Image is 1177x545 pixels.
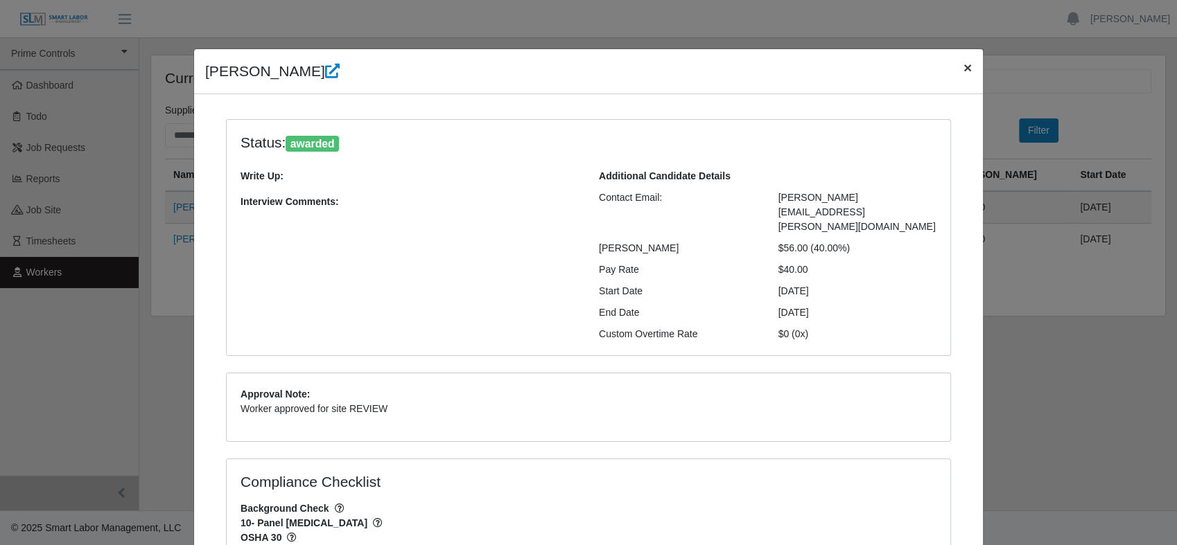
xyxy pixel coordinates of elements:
b: Write Up: [241,170,284,181]
b: Interview Comments: [241,196,339,207]
span: × [964,60,972,75]
div: $40.00 [768,262,948,277]
span: [PERSON_NAME][EMAIL_ADDRESS][PERSON_NAME][DOMAIN_NAME] [778,192,936,232]
h4: Status: [241,134,758,152]
span: Background Check [241,501,936,516]
button: Close [952,49,983,86]
div: $56.00 (40.00%) [768,241,948,256]
span: [DATE] [778,307,809,318]
div: Pay Rate [588,262,768,277]
h4: [PERSON_NAME] [205,60,340,82]
h4: Compliance Checklist [241,473,697,490]
div: Contact Email: [588,190,768,234]
span: $0 (0x) [778,328,809,339]
div: [DATE] [768,284,948,298]
div: [PERSON_NAME] [588,241,768,256]
div: Start Date [588,284,768,298]
b: Additional Candidate Details [599,170,731,181]
span: awarded [286,136,339,152]
p: Worker approved for site REVIEW [241,402,936,416]
b: Approval Note: [241,388,310,400]
div: Custom Overtime Rate [588,327,768,341]
div: End Date [588,305,768,320]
